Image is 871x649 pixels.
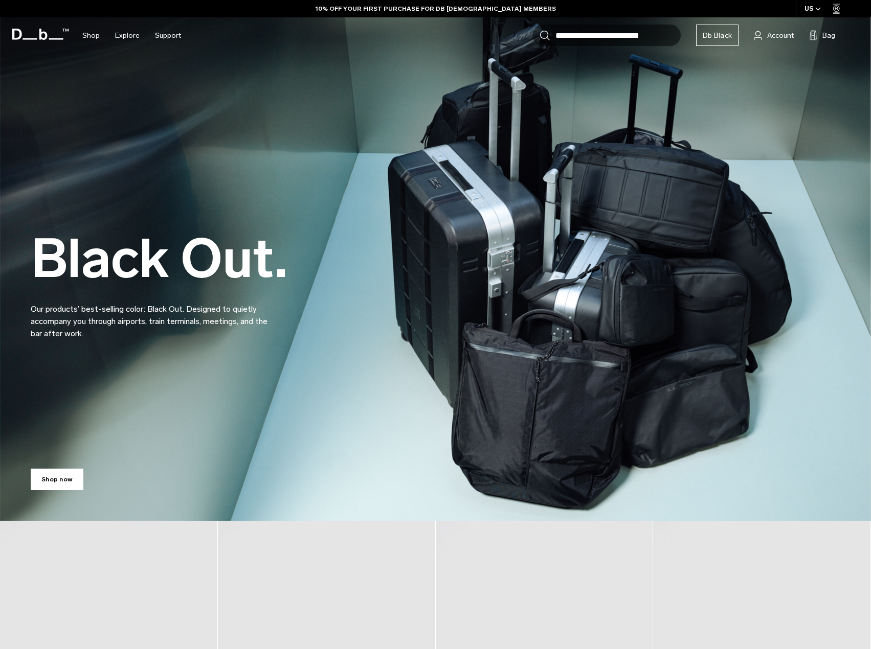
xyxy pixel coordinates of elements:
a: Account [754,29,794,41]
a: 10% OFF YOUR FIRST PURCHASE FOR DB [DEMOGRAPHIC_DATA] MEMBERS [316,4,556,13]
a: Explore [115,17,140,54]
a: Support [155,17,181,54]
span: Bag [822,30,835,41]
button: Bag [809,29,835,41]
span: Account [767,30,794,41]
a: Shop [82,17,100,54]
a: Shop now [31,469,83,490]
nav: Main Navigation [75,17,189,54]
p: Our products’ best-selling color: Black Out. Designed to quietly accompany you through airports, ... [31,291,276,340]
h2: Black Out. [31,232,287,286]
a: Db Black [696,25,739,46]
